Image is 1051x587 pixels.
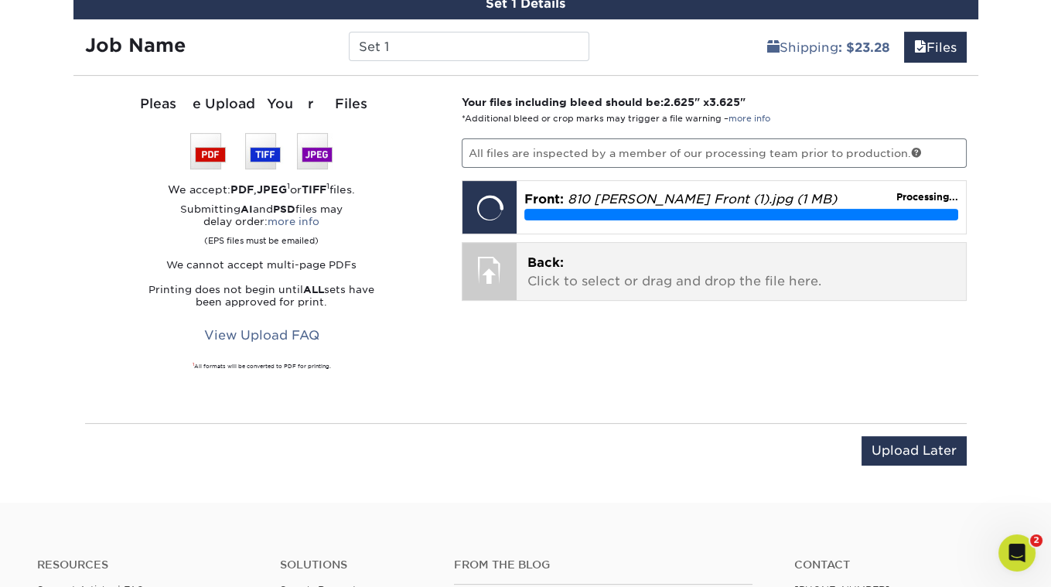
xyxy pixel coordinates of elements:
h4: From the Blog [454,558,752,572]
span: 2 [1030,534,1042,547]
a: Shipping: $23.28 [757,32,900,63]
div: We accept: , or files. [85,182,439,197]
h4: Solutions [280,558,430,572]
a: more info [729,114,770,124]
strong: JPEG [257,183,287,196]
a: more info [268,216,319,227]
strong: AI [241,203,253,215]
p: Click to select or drag and drop the file here. [527,254,955,291]
span: shipping [767,40,780,55]
span: 3.625 [709,96,740,108]
a: Contact [794,558,1014,572]
strong: Your files including bleed should be: " x " [462,96,746,108]
strong: TIFF [302,183,326,196]
span: Front: [524,192,564,206]
sup: 1 [287,181,290,190]
span: 2.625 [664,96,694,108]
strong: Job Name [85,34,186,56]
img: We accept: PSD, TIFF, or JPEG (JPG) [190,133,333,169]
p: Printing does not begin until sets have been approved for print. [85,284,439,309]
strong: PDF [230,183,254,196]
a: View Upload FAQ [194,321,329,350]
input: Enter a job name [349,32,589,61]
iframe: Intercom live chat [998,534,1036,572]
h4: Resources [37,558,257,572]
input: Upload Later [862,436,967,466]
div: Please Upload Your Files [85,94,439,114]
b: : $23.28 [838,40,890,55]
p: We cannot accept multi-page PDFs [85,259,439,271]
small: *Additional bleed or crop marks may trigger a file warning – [462,114,770,124]
strong: ALL [303,284,324,295]
a: Files [904,32,967,63]
p: All files are inspected by a member of our processing team prior to production. [462,138,967,168]
div: All formats will be converted to PDF for printing. [85,363,439,370]
em: 810 [PERSON_NAME] Front (1).jpg (1 MB) [568,192,837,206]
sup: 1 [193,362,194,367]
sup: 1 [326,181,329,190]
span: Back: [527,255,564,270]
strong: PSD [273,203,295,215]
span: files [914,40,926,55]
small: (EPS files must be emailed) [204,228,319,247]
iframe: Google Customer Reviews [4,540,131,582]
p: Submitting and files may delay order: [85,203,439,247]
